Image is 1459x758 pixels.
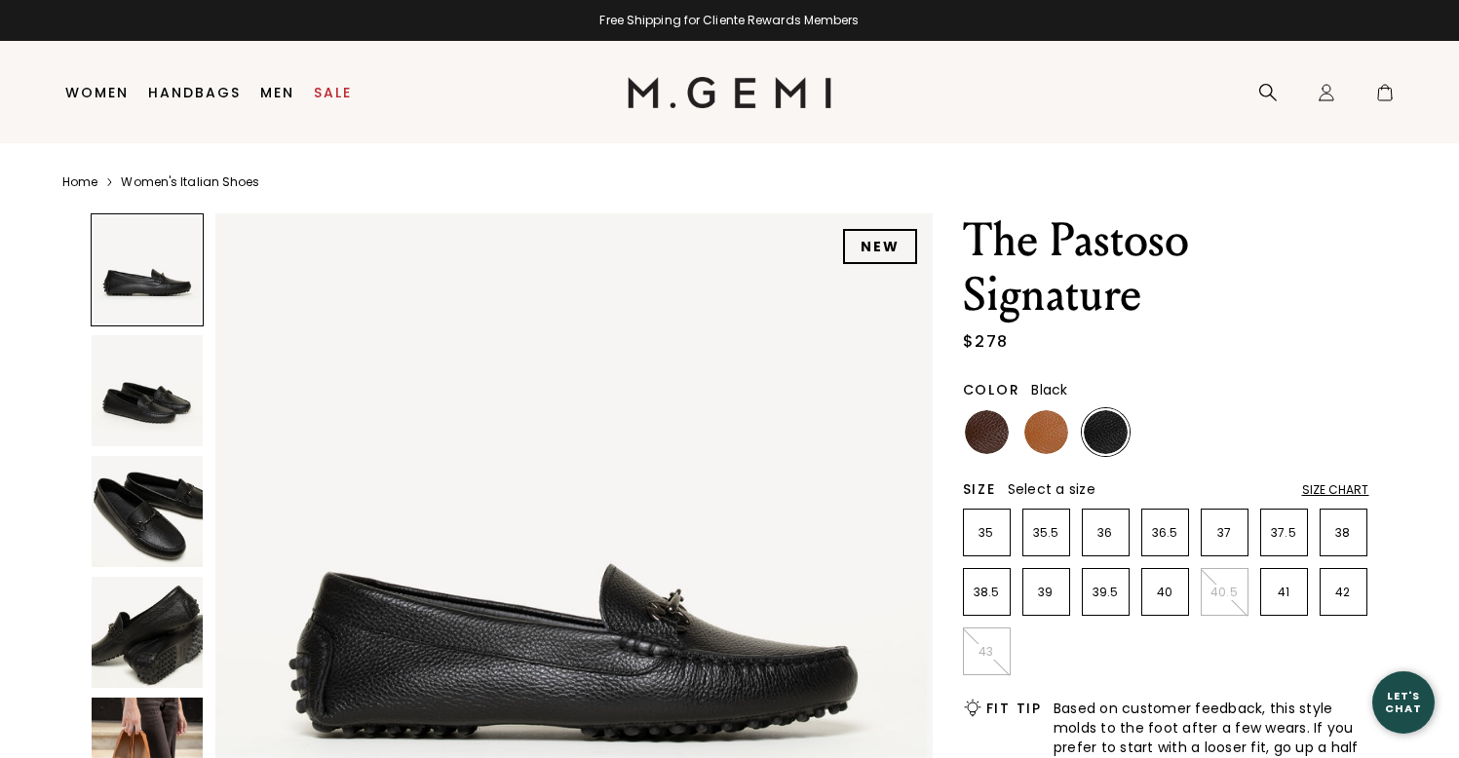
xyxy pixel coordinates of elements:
[963,481,996,497] h2: Size
[314,85,352,100] a: Sale
[965,410,1009,454] img: Chocolate
[1024,410,1068,454] img: Tan
[121,174,259,190] a: Women's Italian Shoes
[628,77,831,108] img: M.Gemi
[62,174,97,190] a: Home
[1372,690,1435,714] div: Let's Chat
[963,382,1020,398] h2: Color
[260,85,294,100] a: Men
[92,577,203,688] img: The Pastoso Signature
[1023,525,1069,541] p: 35.5
[1261,525,1307,541] p: 37.5
[843,229,917,264] div: NEW
[92,456,203,567] img: The Pastoso Signature
[963,213,1369,322] h1: The Pastoso Signature
[65,85,129,100] a: Women
[1083,525,1129,541] p: 36
[964,585,1010,600] p: 38.5
[1023,585,1069,600] p: 39
[1321,525,1366,541] p: 38
[1202,525,1248,541] p: 37
[986,701,1042,716] h2: Fit Tip
[1302,482,1369,498] div: Size Chart
[148,85,241,100] a: Handbags
[1083,585,1129,600] p: 39.5
[1084,410,1128,454] img: Black
[1202,585,1248,600] p: 40.5
[1008,479,1095,499] span: Select a size
[1142,585,1188,600] p: 40
[1142,525,1188,541] p: 36.5
[963,330,1009,354] div: $278
[964,525,1010,541] p: 35
[92,335,203,446] img: The Pastoso Signature
[1261,585,1307,600] p: 41
[1031,380,1067,399] span: Black
[1321,585,1366,600] p: 42
[964,644,1010,660] p: 43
